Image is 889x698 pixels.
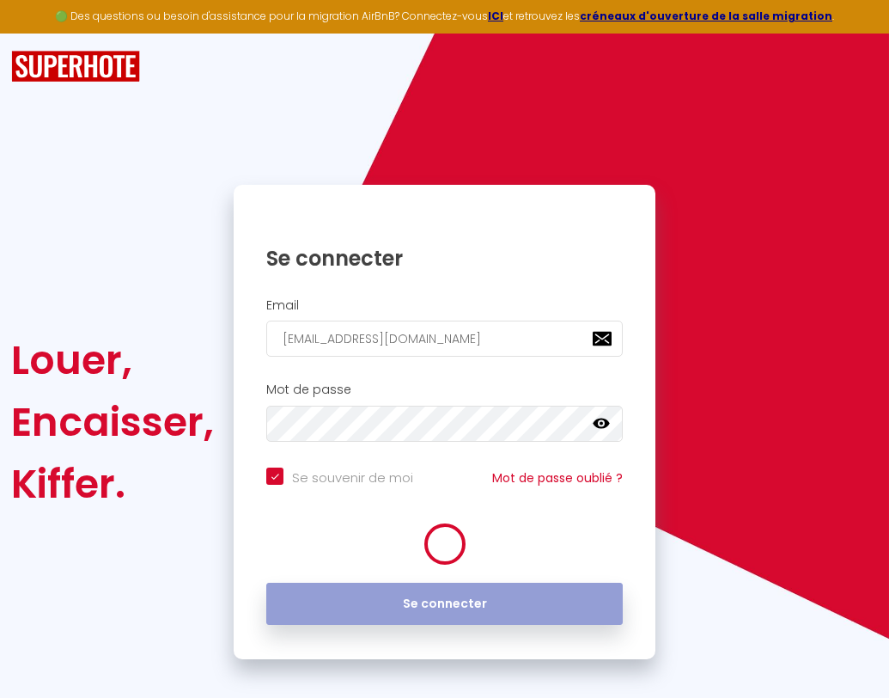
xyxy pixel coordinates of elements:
h2: Email [266,298,623,313]
h2: Mot de passe [266,383,623,397]
button: Ouvrir le widget de chat LiveChat [14,7,65,58]
img: SuperHote logo [11,51,140,83]
button: Se connecter [266,583,623,626]
input: Ton Email [266,321,623,357]
div: Encaisser, [11,391,214,453]
div: Kiffer. [11,453,214,515]
div: Louer, [11,329,214,391]
h1: Se connecter [266,245,623,272]
a: créneaux d'ouverture de la salle migration [580,9,832,23]
a: ICI [488,9,503,23]
a: Mot de passe oublié ? [492,469,623,487]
